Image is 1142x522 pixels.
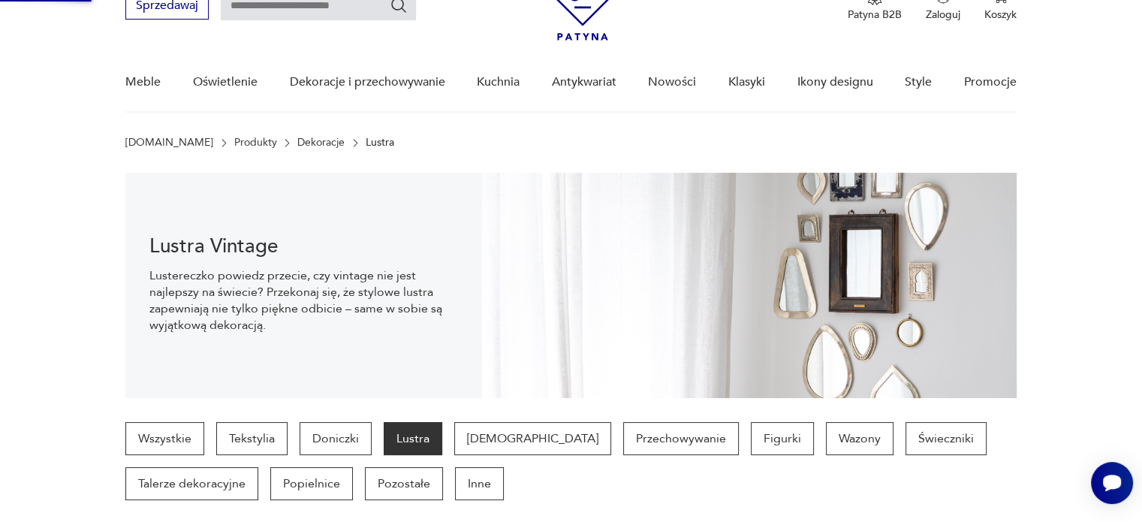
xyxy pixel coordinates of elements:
[964,53,1017,111] a: Promocje
[297,137,345,149] a: Dekoracje
[477,53,520,111] a: Kuchnia
[728,53,765,111] a: Klasyki
[125,422,204,455] a: Wszystkie
[384,422,442,455] a: Lustra
[193,53,258,111] a: Oświetlenie
[926,8,960,22] p: Zaloguj
[826,422,893,455] a: Wazony
[905,422,987,455] a: Świeczniki
[797,53,872,111] a: Ikony designu
[149,237,458,255] h1: Lustra Vintage
[125,467,258,500] a: Talerze dekoracyjne
[848,8,902,22] p: Patyna B2B
[552,53,616,111] a: Antykwariat
[648,53,696,111] a: Nowości
[482,173,1017,398] img: Lustra
[300,422,372,455] a: Doniczki
[984,8,1017,22] p: Koszyk
[149,267,458,333] p: Lustereczko powiedz przecie, czy vintage nie jest najlepszy na świecie? Przekonaj się, że stylowe...
[216,422,288,455] a: Tekstylia
[905,53,932,111] a: Style
[454,422,611,455] a: [DEMOGRAPHIC_DATA]
[1091,462,1133,504] iframe: Smartsupp widget button
[623,422,739,455] a: Przechowywanie
[234,137,277,149] a: Produkty
[751,422,814,455] a: Figurki
[366,137,394,149] p: Lustra
[125,2,209,12] a: Sprzedawaj
[125,137,213,149] a: [DOMAIN_NAME]
[455,467,504,500] a: Inne
[365,467,443,500] a: Pozostałe
[289,53,444,111] a: Dekoracje i przechowywanie
[270,467,353,500] a: Popielnice
[125,53,161,111] a: Meble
